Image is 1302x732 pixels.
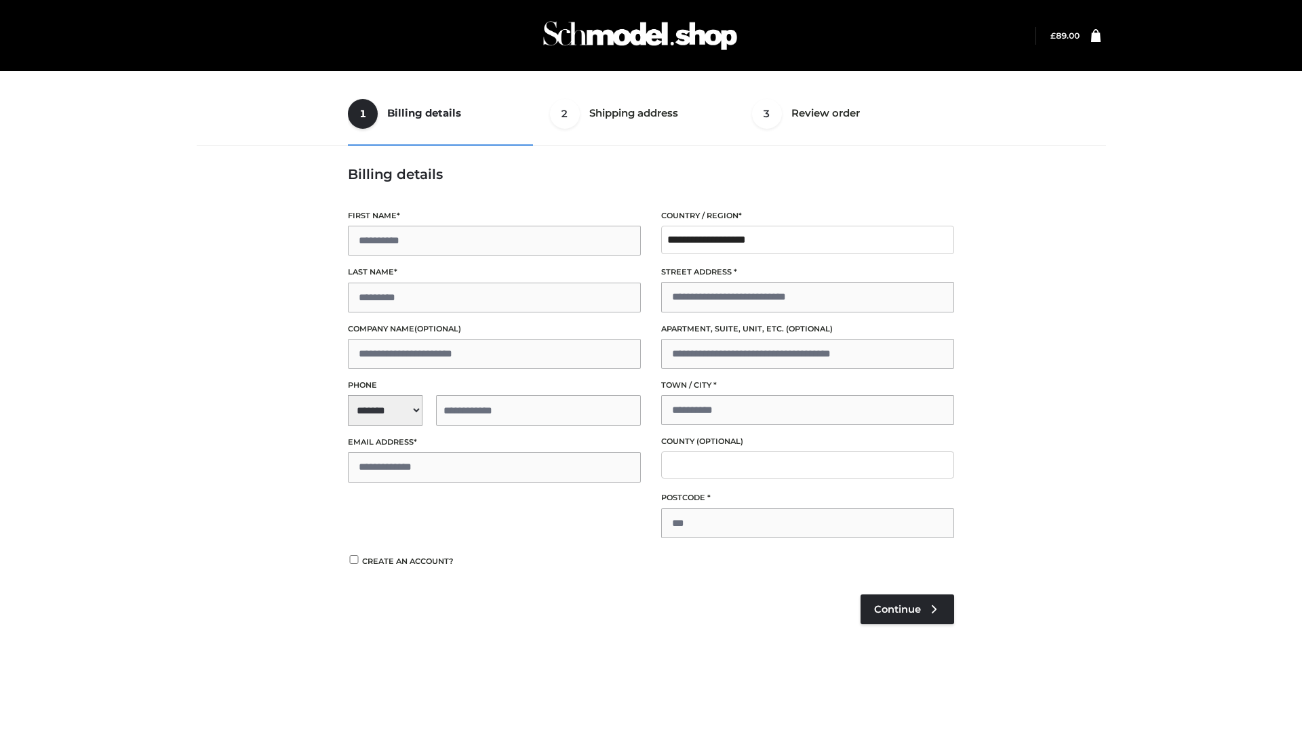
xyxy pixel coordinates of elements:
[661,491,954,504] label: Postcode
[414,324,461,333] span: (optional)
[661,266,954,279] label: Street address
[538,9,742,62] img: Schmodel Admin 964
[661,323,954,335] label: Apartment, suite, unit, etc.
[348,166,954,182] h3: Billing details
[348,436,641,449] label: Email address
[661,209,954,222] label: Country / Region
[1050,30,1080,41] a: £89.00
[1050,30,1080,41] bdi: 89.00
[661,435,954,448] label: County
[348,266,641,279] label: Last name
[348,379,641,392] label: Phone
[786,324,833,333] span: (optional)
[661,379,954,392] label: Town / City
[861,594,954,624] a: Continue
[348,209,641,222] label: First name
[348,323,641,335] label: Company name
[362,556,454,566] span: Create an account?
[696,436,743,446] span: (optional)
[348,555,360,564] input: Create an account?
[874,603,921,615] span: Continue
[1050,30,1056,41] span: £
